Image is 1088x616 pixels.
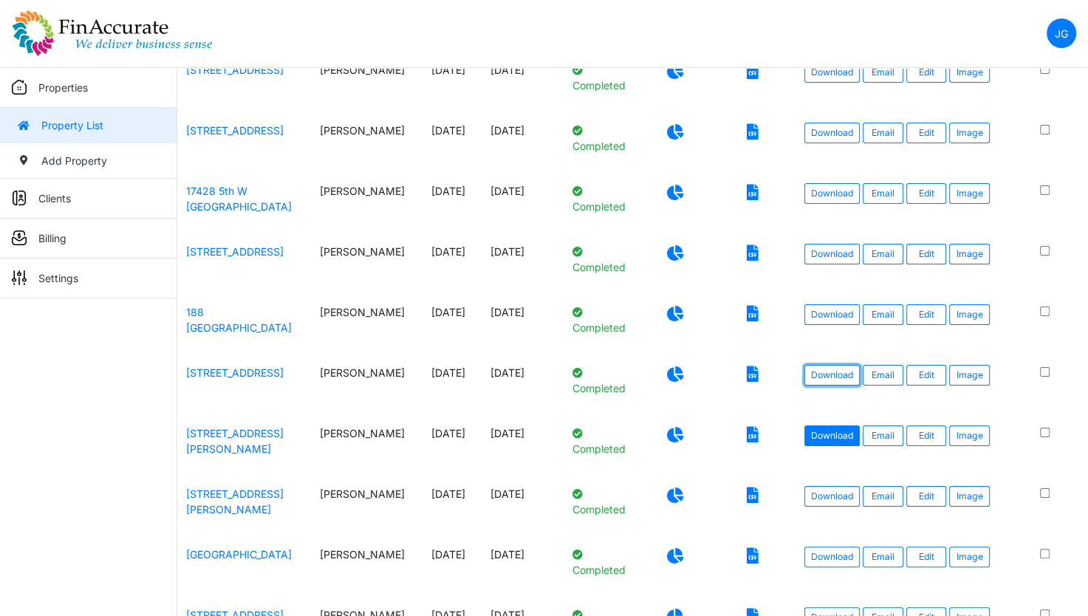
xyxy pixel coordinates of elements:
td: [DATE] [482,235,564,295]
a: [STREET_ADDRESS] [186,366,284,379]
p: Clients [38,191,71,206]
td: [DATE] [482,114,564,174]
td: [PERSON_NAME] [311,295,422,356]
a: Download [804,425,860,446]
td: [DATE] [422,235,482,295]
img: sidemenu_properties.png [12,80,27,95]
a: Download [804,365,860,386]
td: [DATE] [482,356,564,417]
td: [DATE] [482,477,564,538]
img: sidemenu_billing.png [12,230,27,245]
a: Download [804,62,860,83]
button: Image [949,365,990,386]
a: JG [1047,18,1076,48]
td: [PERSON_NAME] [311,174,422,235]
td: [PERSON_NAME] [311,538,422,598]
button: Image [949,425,990,446]
p: Billing [38,230,66,246]
p: Completed [572,123,632,154]
a: Edit [906,244,947,264]
a: 188 [GEOGRAPHIC_DATA] [186,306,292,334]
button: Image [949,304,990,325]
button: Email [863,183,903,204]
td: [DATE] [422,356,482,417]
td: [PERSON_NAME] [311,53,422,114]
a: [GEOGRAPHIC_DATA] [186,548,292,561]
button: Email [863,365,903,386]
td: [DATE] [422,477,482,538]
td: [PERSON_NAME] [311,477,422,538]
td: [PERSON_NAME] [311,235,422,295]
img: sidemenu_settings.png [12,270,27,285]
p: Completed [572,425,632,456]
a: Edit [906,547,947,567]
p: Completed [572,486,632,517]
img: spp logo [12,10,213,57]
p: Settings [38,270,78,286]
img: sidemenu_client.png [12,191,27,205]
td: [DATE] [482,53,564,114]
button: Image [949,486,990,507]
td: [DATE] [422,114,482,174]
p: JG [1055,26,1068,41]
p: Completed [572,547,632,578]
a: Download [804,547,860,567]
a: Download [804,183,860,204]
a: [STREET_ADDRESS][PERSON_NAME] [186,427,284,455]
button: Image [949,183,990,204]
td: [DATE] [482,174,564,235]
a: Edit [906,123,947,143]
p: Properties [38,80,88,95]
a: Download [804,486,860,507]
a: Edit [906,425,947,446]
td: [PERSON_NAME] [311,356,422,417]
td: [PERSON_NAME] [311,417,422,477]
button: Email [863,547,903,567]
button: Image [949,62,990,83]
td: [DATE] [422,53,482,114]
a: [STREET_ADDRESS] [186,124,284,137]
td: [DATE] [482,295,564,356]
a: Edit [906,183,947,204]
td: [DATE] [482,417,564,477]
p: Completed [572,304,632,335]
a: Download [804,244,860,264]
button: Email [863,244,903,264]
td: [DATE] [422,417,482,477]
button: Email [863,486,903,507]
p: Completed [572,62,632,93]
button: Email [863,123,903,143]
p: Completed [572,244,632,275]
button: Image [949,547,990,567]
a: [STREET_ADDRESS][PERSON_NAME] [186,487,284,516]
a: 17428 5th W [GEOGRAPHIC_DATA] [186,185,292,213]
td: [DATE] [422,174,482,235]
button: Image [949,123,990,143]
a: Download [804,304,860,325]
a: [STREET_ADDRESS] [186,245,284,258]
td: [DATE] [422,538,482,598]
button: Email [863,62,903,83]
a: Edit [906,304,947,325]
td: [DATE] [482,538,564,598]
p: Completed [572,365,632,396]
button: Email [863,304,903,325]
button: Image [949,244,990,264]
a: Edit [906,365,947,386]
p: Completed [572,183,632,214]
a: Edit [906,62,947,83]
td: [DATE] [422,295,482,356]
a: Download [804,123,860,143]
td: [PERSON_NAME] [311,114,422,174]
a: [STREET_ADDRESS] [186,64,284,76]
button: Email [863,425,903,446]
a: Edit [906,486,947,507]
